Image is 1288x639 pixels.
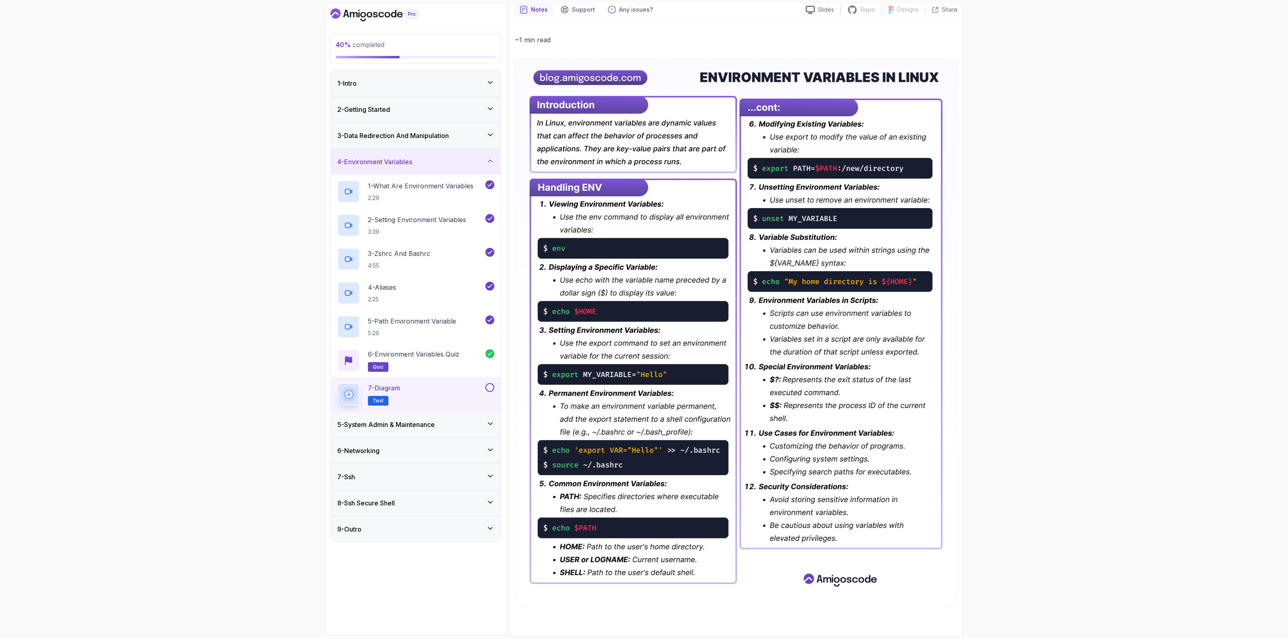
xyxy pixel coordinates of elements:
p: Repo [861,6,875,14]
h3: 3 - Data Redirection And Manipulation [337,131,449,140]
button: 7-Ssh [331,464,501,490]
span: completed [336,41,384,49]
button: 2-Setting Environment Variables3:39 [337,214,494,237]
p: Notes [531,6,548,14]
p: 3 - Zshrc And Bashrc [368,249,430,258]
h3: 1 - Intro [337,78,357,88]
p: 5:26 [368,329,456,337]
button: 1-What Are Environment Variables2:29 [337,180,494,203]
p: 5 - Path Environment Variable [368,316,456,326]
button: notes button [515,3,553,16]
p: 4:55 [368,262,430,270]
button: Feedback button [603,3,658,16]
p: 7 - Diagram [368,383,400,393]
span: quiz [373,364,384,370]
p: 2:25 [368,295,396,303]
p: Slides [818,6,834,14]
h3: 2 - Getting Started [337,105,390,114]
a: Dashboard [330,8,437,21]
p: 2:29 [368,194,473,202]
button: 9-Outro [331,516,501,542]
h3: 5 - System Admin & Maintenance [337,420,435,429]
button: 7-DiagramText [337,383,494,406]
button: 3-Zshrc And Bashrc4:55 [337,248,494,270]
p: Designs [897,6,919,14]
img: Environment Variables [515,58,958,607]
button: 2-Getting Started [331,97,501,122]
p: Any issues? [619,6,653,14]
p: ~1 min read [515,34,958,45]
button: 5-Path Environment Variable5:26 [337,315,494,338]
button: 4-Environment Variables [331,149,501,175]
p: 4 - Aliases [368,282,396,292]
button: 1-Intro [331,70,501,96]
button: Support button [556,3,600,16]
button: 8-Ssh Secure Shell [331,490,501,516]
span: Text [373,398,384,404]
p: 3:39 [368,228,466,236]
h3: 8 - Ssh Secure Shell [337,498,395,508]
p: 6 - Environment Variables Quiz [368,349,459,359]
button: 3-Data Redirection And Manipulation [331,123,501,148]
button: 6-Networking [331,438,501,464]
h3: 4 - Environment Variables [337,157,412,167]
span: 40 % [336,41,351,49]
h3: 7 - Ssh [337,472,355,482]
button: 5-System Admin & Maintenance [331,412,501,437]
p: Share [942,6,958,14]
p: 1 - What Are Environment Variables [368,181,473,191]
button: 4-Aliases2:25 [337,282,494,304]
p: 2 - Setting Environment Variables [368,215,466,225]
button: Share [925,6,958,14]
h3: 6 - Networking [337,446,380,456]
h3: 9 - Outro [337,524,361,534]
p: Support [572,6,595,14]
button: 6-Environment Variables Quizquiz [337,349,494,372]
a: Slides [799,6,840,14]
